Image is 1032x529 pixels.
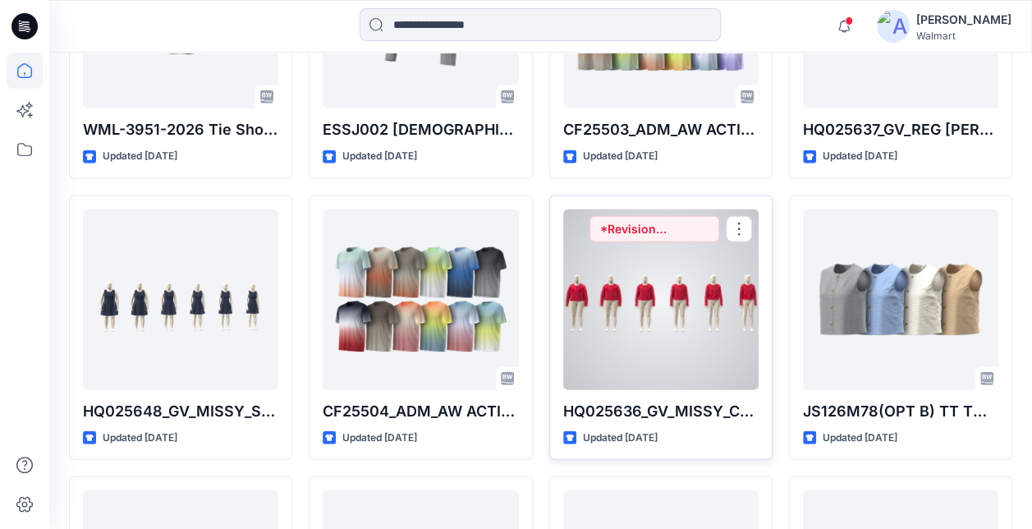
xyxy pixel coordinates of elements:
[83,118,278,141] p: WML-3951-2026 Tie Shoulder Top
[823,430,897,447] p: Updated [DATE]
[323,400,518,423] p: CF25504_ADM_AW ACTIVE OMBRE TEE [DATE]
[323,118,518,141] p: ESSJ002 [DEMOGRAPHIC_DATA] JACKET
[803,118,998,141] p: HQ025637_GV_REG [PERSON_NAME] Pocket Barrel [PERSON_NAME]
[823,148,897,165] p: Updated [DATE]
[803,400,998,423] p: JS126M78(OPT B) TT TWEED VEST
[563,209,759,390] a: HQ025636_GV_MISSY_COLLARLESS DENIM JACKET
[583,430,658,447] p: Updated [DATE]
[877,10,910,43] img: avatar
[583,148,658,165] p: Updated [DATE]
[103,430,177,447] p: Updated [DATE]
[83,400,278,423] p: HQ025648_GV_MISSY_SL Crew Neck Mini Dress
[323,209,518,390] a: CF25504_ADM_AW ACTIVE OMBRE TEE 23MAY25
[342,148,417,165] p: Updated [DATE]
[563,400,759,423] p: HQ025636_GV_MISSY_COLLARLESS DENIM JACKET
[103,148,177,165] p: Updated [DATE]
[563,118,759,141] p: CF25503_ADM_AW ACTIVE OMBRE SHORT [DATE]
[916,10,1011,30] div: [PERSON_NAME]
[916,30,1011,42] div: Walmart
[803,209,998,390] a: JS126M78(OPT B) TT TWEED VEST
[83,209,278,390] a: HQ025648_GV_MISSY_SL Crew Neck Mini Dress
[342,430,417,447] p: Updated [DATE]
